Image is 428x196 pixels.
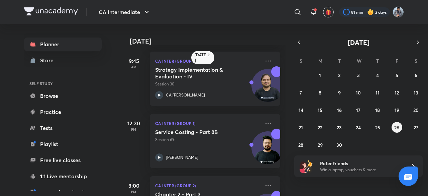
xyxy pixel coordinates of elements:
h5: Service Costing - Part 8B [155,129,238,135]
button: September 1, 2025 [315,70,325,80]
button: September 29, 2025 [315,139,325,150]
button: September 6, 2025 [411,70,421,80]
abbr: September 28, 2025 [298,142,303,148]
p: CA Inter (Group 2) [155,182,260,190]
button: September 22, 2025 [315,122,325,133]
p: Session 30 [155,81,260,87]
button: September 2, 2025 [334,70,345,80]
abbr: September 24, 2025 [356,124,361,131]
p: Session 69 [155,137,260,143]
h5: Strategy Implementation & Evaluation - IV [155,66,238,80]
img: Company Logo [24,7,78,15]
button: September 15, 2025 [315,105,325,115]
img: Manthan Hasija [393,6,404,18]
p: PM [120,190,147,194]
button: [DATE] [304,38,413,47]
a: Playlist [24,137,102,151]
img: referral [300,159,313,173]
button: September 7, 2025 [296,87,306,98]
abbr: September 13, 2025 [414,89,418,96]
button: September 30, 2025 [334,139,345,150]
abbr: September 17, 2025 [356,107,360,113]
h5: 3:00 [120,182,147,190]
abbr: September 8, 2025 [319,89,321,96]
abbr: September 18, 2025 [375,107,380,113]
a: 1:1 Live mentorship [24,170,102,183]
abbr: September 25, 2025 [375,124,380,131]
abbr: September 12, 2025 [395,89,399,96]
button: CA Intermediate [95,5,155,19]
abbr: September 3, 2025 [357,72,360,78]
abbr: September 23, 2025 [337,124,342,131]
abbr: September 1, 2025 [319,72,321,78]
abbr: September 7, 2025 [300,89,302,96]
div: Store [40,56,58,64]
button: September 17, 2025 [353,105,364,115]
abbr: September 14, 2025 [299,107,303,113]
img: Avatar [252,135,284,167]
button: September 25, 2025 [372,122,383,133]
abbr: September 16, 2025 [337,107,342,113]
abbr: September 11, 2025 [376,89,380,96]
h5: 9:45 [120,57,147,65]
button: September 3, 2025 [353,70,364,80]
button: September 16, 2025 [334,105,345,115]
abbr: September 29, 2025 [318,142,323,148]
abbr: September 26, 2025 [394,124,399,131]
img: Avatar [252,73,284,105]
button: September 18, 2025 [372,105,383,115]
abbr: September 9, 2025 [338,89,341,96]
a: Browse [24,89,102,103]
button: September 24, 2025 [353,122,364,133]
button: September 27, 2025 [411,122,421,133]
a: Practice [24,105,102,119]
button: September 9, 2025 [334,87,345,98]
button: September 19, 2025 [392,105,402,115]
button: avatar [323,7,334,17]
abbr: September 20, 2025 [413,107,419,113]
abbr: Saturday [415,58,417,64]
abbr: September 21, 2025 [299,124,303,131]
p: CA Inter (Group 1) [155,119,260,127]
span: [DATE] [348,38,369,47]
a: Tests [24,121,102,135]
button: September 26, 2025 [392,122,402,133]
abbr: Sunday [300,58,302,64]
h5: 12:30 [120,119,147,127]
h4: [DATE] [130,37,287,45]
img: streak [367,9,374,15]
img: avatar [325,9,331,15]
p: CA Inter (Group 2) [155,57,260,65]
button: September 12, 2025 [392,87,402,98]
abbr: September 4, 2025 [376,72,379,78]
abbr: September 2, 2025 [338,72,340,78]
button: September 5, 2025 [392,70,402,80]
button: September 8, 2025 [315,87,325,98]
a: Company Logo [24,7,78,17]
p: [PERSON_NAME] [166,154,198,160]
button: September 21, 2025 [296,122,306,133]
abbr: Monday [318,58,322,64]
h6: SELF STUDY [24,78,102,89]
button: September 4, 2025 [372,70,383,80]
h6: Refer friends [320,160,402,167]
button: September 11, 2025 [372,87,383,98]
abbr: September 15, 2025 [318,107,322,113]
button: September 10, 2025 [353,87,364,98]
button: September 13, 2025 [411,87,421,98]
p: CA [PERSON_NAME] [166,92,205,98]
abbr: September 5, 2025 [396,72,398,78]
p: PM [120,127,147,131]
a: Planner [24,38,102,51]
abbr: Thursday [376,58,379,64]
button: September 28, 2025 [296,139,306,150]
h6: [DATE] [195,52,206,63]
button: September 20, 2025 [411,105,421,115]
abbr: September 19, 2025 [395,107,399,113]
a: Store [24,54,102,67]
abbr: Wednesday [357,58,361,64]
abbr: September 6, 2025 [415,72,417,78]
button: September 14, 2025 [296,105,306,115]
p: Win a laptop, vouchers & more [320,167,402,173]
abbr: Friday [396,58,398,64]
